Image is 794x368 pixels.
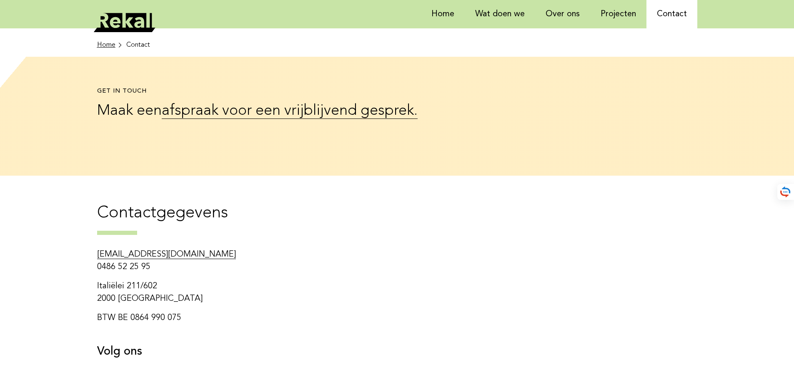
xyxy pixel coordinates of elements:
p: 0486 52 25 95 [97,248,449,273]
p: Italiëlei 211/602 2000 [GEOGRAPHIC_DATA] [97,280,449,305]
a: Home [97,40,123,50]
li: Contact [126,40,150,50]
a: [EMAIL_ADDRESS][DOMAIN_NAME] [97,250,236,259]
h1: Get in touch [97,88,438,96]
p: BTW BE 0864 990 075 [97,312,449,324]
span: Home [97,40,115,50]
p: Maak een [97,100,438,122]
a: afspraak voor een vrijblijvend gesprek. [162,103,418,119]
h2: Contactgegevens [97,202,697,235]
h3: Volg ons [97,344,449,359]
